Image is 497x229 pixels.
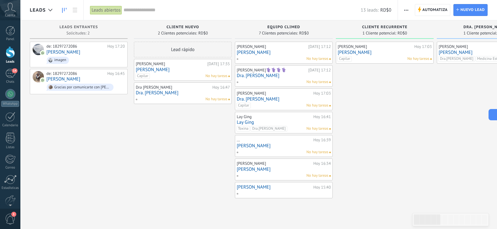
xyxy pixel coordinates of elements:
[329,81,331,83] span: No hay nada asignado
[237,50,331,55] a: [PERSON_NAME]
[1,37,19,41] div: Panel
[339,25,431,30] div: Cliente recurrente
[236,126,250,132] span: Toxina
[237,73,331,78] a: Dra. [PERSON_NAME]
[46,44,105,49] div: de: 18297272086
[306,103,328,108] span: No hay tareas
[362,25,408,29] span: Cliente recurrente
[380,7,391,13] span: RD$0
[54,58,66,62] div: imagen
[306,173,328,179] span: No hay tareas
[237,114,312,119] div: Lay Ging
[313,161,331,166] div: Hoy 16:34
[460,4,485,16] span: Nuevo lead
[1,101,19,107] div: WhatsApp
[337,56,352,62] span: Capilar
[414,44,432,49] div: Hoy 17:03
[237,91,312,96] div: [PERSON_NAME]
[237,143,331,148] a: [PERSON_NAME]
[228,75,230,77] span: No hay nada asignado
[398,31,407,35] span: RD$0
[107,71,125,76] div: Hoy 16:45
[33,71,44,82] div: Jhoset Espaillat
[329,58,331,60] span: No hay nada asignado
[198,31,208,35] span: RD$0
[329,175,331,177] span: No hay nada asignado
[259,31,298,35] span: 7 Clientes potenciales:
[453,4,488,16] a: Nuevo lead
[329,105,331,107] span: No hay nada asignado
[329,152,331,153] span: No hay nada asignado
[107,44,125,49] div: Hoy 17:20
[46,76,80,82] a: [PERSON_NAME]
[313,138,331,143] div: Hoy 16:39
[135,73,150,79] span: Capilar
[90,6,122,15] div: Leads abiertos
[306,126,328,132] span: No hay tareas
[12,68,17,73] span: 14
[313,114,331,119] div: Hoy 16:41
[251,126,287,132] span: Dra.[PERSON_NAME]
[40,51,45,55] img: com.amocrm.amocrmwa.svg
[308,44,331,49] div: [DATE] 17:12
[30,7,46,13] span: Leads
[306,56,328,62] span: No hay tareas
[59,4,70,16] a: Leads
[207,61,230,66] div: [DATE] 17:35
[338,50,432,55] a: [PERSON_NAME]
[205,96,227,102] span: No hay tareas
[267,25,300,29] span: EQUIPO CLIMED
[54,85,111,90] div: Gracias por comunicarte con [PERSON_NAME]. Nos complace saber cómo podemos ayudarle?
[1,123,19,128] div: Calendario
[40,78,45,82] img: com.amocrm.amocrmwa.svg
[212,85,230,90] div: Hoy 16:47
[313,91,331,96] div: Hoy 17:03
[306,149,328,155] span: No hay tareas
[11,212,16,217] span: 1
[46,71,105,76] div: de: 18297272086
[237,185,312,190] a: [PERSON_NAME]
[237,167,331,172] a: [PERSON_NAME]
[299,31,309,35] span: RD$0
[237,44,307,49] div: [PERSON_NAME]
[407,56,429,62] span: No hay tareas
[237,68,307,73] div: [PERSON_NAME]⚕️‍⚕️‍⚕️‍⚕️
[228,99,230,100] span: No hay nada asignado
[46,49,80,55] a: [PERSON_NAME]
[313,185,331,189] div: Hoy 15:40
[438,56,475,62] span: Dra.[PERSON_NAME]
[205,73,227,79] span: No hay tareas
[237,96,331,102] a: Dra. [PERSON_NAME]
[136,67,230,72] a: [PERSON_NAME]
[1,186,19,190] div: Estadísticas
[70,4,80,16] a: Lista
[66,31,90,35] span: Solicitudes: 2
[306,79,328,85] span: No hay tareas
[361,7,378,13] span: 13 leads:
[136,61,206,66] div: [PERSON_NAME]
[158,31,197,35] span: 2 Clientes potenciales:
[60,25,98,29] span: Leads Entrantes
[136,90,230,96] a: Dra. [PERSON_NAME]
[237,138,312,143] div: ...
[136,85,211,90] div: Dra [PERSON_NAME]
[415,4,451,16] a: Automatiza
[422,4,448,16] span: Automatiza
[237,161,312,166] div: ‎[PERSON_NAME]
[1,166,19,170] div: Correo
[402,4,411,16] button: Más
[33,25,124,30] div: Leads Entrantes
[1,145,19,149] div: Listas
[308,68,331,73] div: [DATE] 17:12
[338,44,413,49] div: [PERSON_NAME]
[167,25,199,29] span: Cliente nuevo
[134,42,232,57] div: Lead rápido
[236,103,251,108] span: Capilar
[430,58,432,60] span: No hay nada asignado
[329,128,331,130] span: No hay nada asignado
[33,44,44,55] div: Lary
[238,25,330,30] div: EQUIPO CLIMED
[362,31,396,35] span: 1 Cliente potencial:
[1,60,19,64] div: Leads
[1,80,19,84] div: Chats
